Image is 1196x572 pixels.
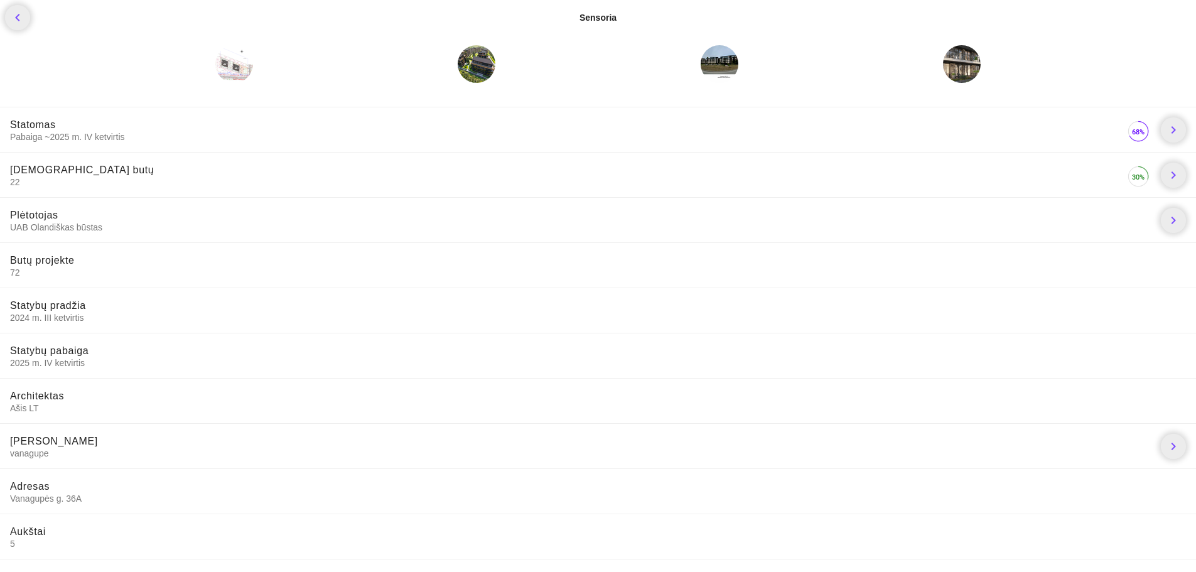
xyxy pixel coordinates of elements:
a: chevron_right [1161,163,1186,188]
i: chevron_left [10,10,25,25]
div: Sensoria [579,11,617,24]
a: chevron_right [1161,208,1186,233]
img: 68 [1126,119,1151,144]
span: Aukštai [10,526,46,537]
span: Statomas [10,119,56,130]
i: chevron_right [1166,122,1181,138]
span: Ašis LT [10,402,1186,414]
a: chevron_right [1161,117,1186,143]
span: Statybų pabaiga [10,345,89,356]
img: 30 [1126,164,1151,189]
span: UAB Olandiškas būstas [10,222,1151,233]
span: Plėtotojas [10,210,58,220]
span: Vanagupės g. 36A [10,493,1186,504]
span: [DEMOGRAPHIC_DATA] butų [10,165,154,175]
span: 2025 m. IV ketvirtis [10,357,1186,369]
span: Architektas [10,391,64,401]
a: chevron_right [1161,434,1186,459]
span: [PERSON_NAME] [10,436,98,446]
span: 22 [10,176,1126,188]
i: chevron_right [1166,439,1181,454]
span: Butų projekte [10,255,75,266]
span: Pabaiga ~2025 m. IV ketvirtis [10,131,1126,143]
i: chevron_right [1166,213,1181,228]
span: Statybų pradžia [10,300,86,311]
span: Adresas [10,481,50,492]
a: chevron_left [5,5,30,30]
span: 72 [10,267,1186,278]
span: 5 [10,538,1186,549]
i: chevron_right [1166,168,1181,183]
span: vanagupe [10,448,1151,459]
span: 2024 m. III ketvirtis [10,312,1186,323]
